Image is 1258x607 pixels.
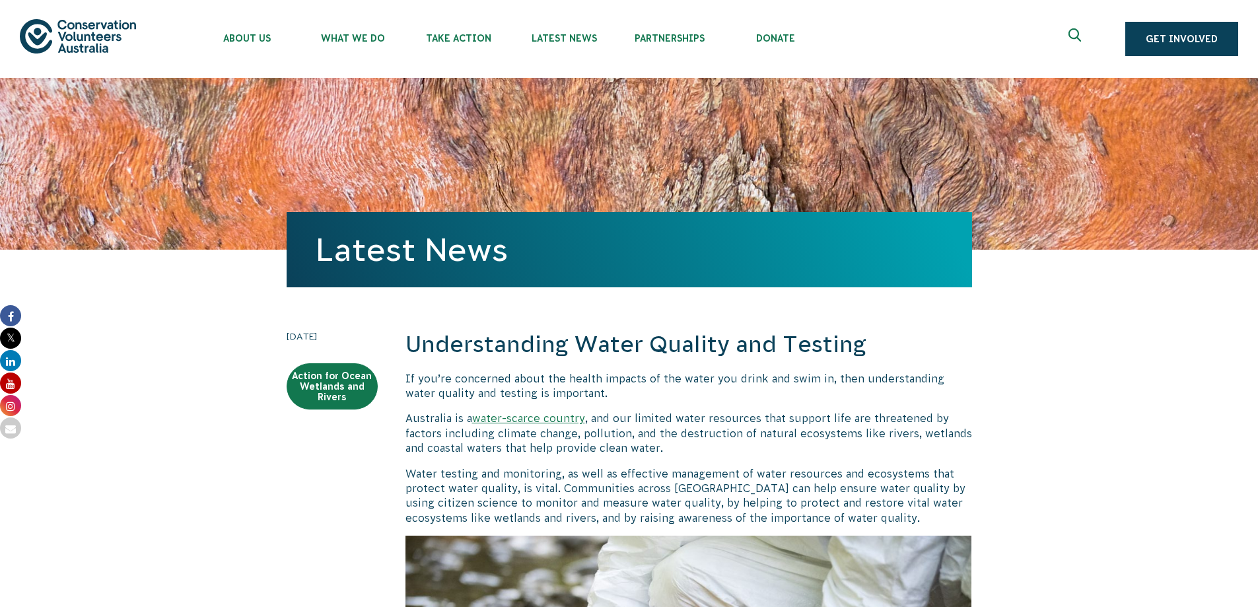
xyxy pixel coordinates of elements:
span: Partnerships [617,33,722,44]
span: Take Action [405,33,511,44]
a: Action for Ocean Wetlands and Rivers [287,363,378,410]
span: What We Do [300,33,405,44]
span: About Us [194,33,300,44]
p: Water testing and monitoring, as well as effective management of water resources and ecosystems t... [405,466,972,526]
p: Australia is a , and our limited water resources that support life are threatened by factors incl... [405,411,972,455]
h2: Understanding Water Quality and Testing [405,329,972,361]
a: Latest News [316,232,508,268]
time: [DATE] [287,329,378,343]
a: Get Involved [1125,22,1238,56]
span: Donate [722,33,828,44]
button: Expand search box Close search box [1061,23,1092,55]
p: If you’re concerned about the health impacts of the water you drink and swim in, then understandi... [405,371,972,401]
span: Latest News [511,33,617,44]
img: logo.svg [20,19,136,53]
a: water-scarce country [472,412,585,424]
span: Expand search box [1068,28,1085,50]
